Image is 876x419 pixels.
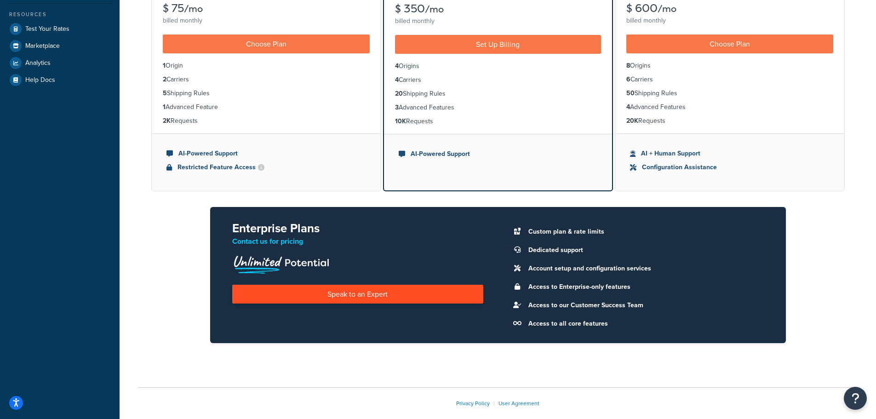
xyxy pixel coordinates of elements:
[524,317,764,330] li: Access to all core features
[630,162,830,172] li: Configuration Assistance
[630,149,830,159] li: AI + Human Support
[163,116,370,126] li: Requests
[626,116,638,126] strong: 20K
[163,14,370,27] div: billed monthly
[395,35,601,54] a: Set Up Billing
[658,2,676,15] small: /mo
[626,14,833,27] div: billed monthly
[395,103,601,113] li: Advanced Features
[626,88,833,98] li: Shipping Rules
[395,89,601,99] li: Shipping Rules
[7,72,113,88] a: Help Docs
[395,61,601,71] li: Origins
[626,75,630,84] strong: 6
[163,34,370,53] a: Choose Plan
[524,225,764,238] li: Custom plan & rate limits
[498,399,539,408] a: User Agreement
[626,34,833,53] a: Choose Plan
[166,149,366,159] li: AI-Powered Support
[395,3,601,15] div: $ 350
[232,253,330,274] img: Unlimited Potential
[395,15,601,28] div: billed monthly
[524,244,764,257] li: Dedicated support
[626,75,833,85] li: Carriers
[395,103,399,112] strong: 3
[163,3,370,14] div: $ 75
[25,25,69,33] span: Test Your Rates
[844,387,867,410] button: Open Resource Center
[626,88,635,98] strong: 50
[456,399,490,408] a: Privacy Policy
[626,61,833,71] li: Origins
[232,285,483,304] a: Speak to an Expert
[163,116,171,126] strong: 2K
[395,89,403,98] strong: 20
[626,61,630,70] strong: 8
[395,116,601,126] li: Requests
[626,102,833,112] li: Advanced Features
[7,11,113,18] div: Resources
[163,75,166,84] strong: 2
[163,88,167,98] strong: 5
[166,162,366,172] li: Restricted Feature Access
[399,149,597,159] li: AI-Powered Support
[232,235,483,248] p: Contact us for pricing
[626,102,630,112] strong: 4
[395,61,399,71] strong: 4
[184,2,203,15] small: /mo
[163,102,370,112] li: Advanced Feature
[163,102,166,112] strong: 1
[25,59,51,67] span: Analytics
[524,299,764,312] li: Access to our Customer Success Team
[25,76,55,84] span: Help Docs
[395,116,406,126] strong: 10K
[425,3,444,16] small: /mo
[626,116,833,126] li: Requests
[493,399,495,408] span: |
[395,75,601,85] li: Carriers
[232,222,483,235] h2: Enterprise Plans
[626,3,833,14] div: $ 600
[7,21,113,37] a: Test Your Rates
[163,88,370,98] li: Shipping Rules
[163,61,166,70] strong: 1
[25,42,60,50] span: Marketplace
[524,262,764,275] li: Account setup and configuration services
[524,281,764,293] li: Access to Enterprise-only features
[7,38,113,54] a: Marketplace
[7,55,113,71] a: Analytics
[163,75,370,85] li: Carriers
[395,75,399,85] strong: 4
[163,61,370,71] li: Origin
